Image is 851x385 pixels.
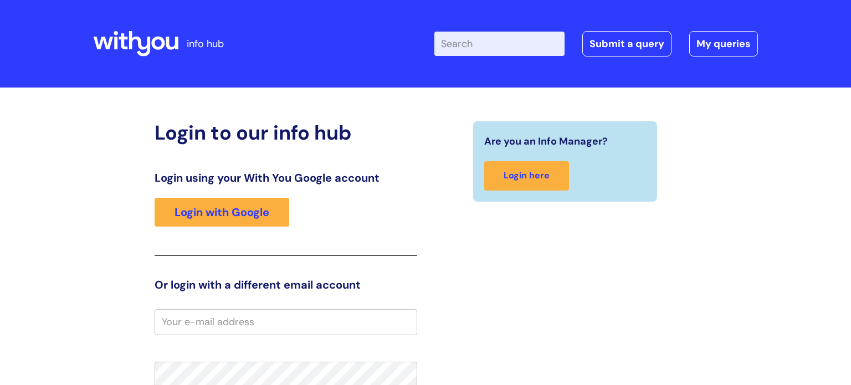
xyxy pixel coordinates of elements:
a: Submit a query [582,31,671,57]
a: Login with Google [155,198,289,227]
h3: Or login with a different email account [155,278,417,291]
input: Search [434,32,565,56]
h3: Login using your With You Google account [155,171,417,184]
a: Login here [484,161,569,191]
h2: Login to our info hub [155,121,417,145]
a: My queries [689,31,758,57]
p: info hub [187,35,224,53]
span: Are you an Info Manager? [484,132,608,150]
input: Your e-mail address [155,309,417,335]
